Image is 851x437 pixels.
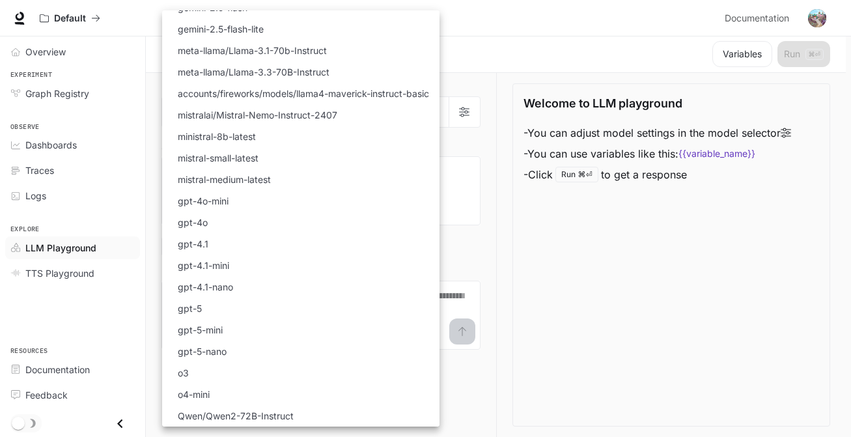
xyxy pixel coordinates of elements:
[178,65,329,79] p: meta-llama/Llama-3.3-70B-Instruct
[178,409,294,423] p: Qwen/Qwen2-72B-Instruct
[178,151,258,165] p: mistral-small-latest
[178,388,210,401] p: o4-mini
[178,302,202,315] p: gpt-5
[178,280,233,294] p: gpt-4.1-nano
[178,194,229,208] p: gpt-4o-mini
[178,323,223,337] p: gpt-5-mini
[178,259,229,272] p: gpt-4.1-mini
[178,216,208,229] p: gpt-4o
[178,173,271,186] p: mistral-medium-latest
[178,87,429,100] p: accounts/fireworks/models/llama4-maverick-instruct-basic
[178,44,327,57] p: meta-llama/Llama-3.1-70b-Instruct
[178,130,256,143] p: ministral-8b-latest
[178,366,189,380] p: o3
[178,108,337,122] p: mistralai/Mistral-Nemo-Instruct-2407
[178,345,227,358] p: gpt-5-nano
[178,22,264,36] p: gemini-2.5-flash-lite
[178,237,208,251] p: gpt-4.1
